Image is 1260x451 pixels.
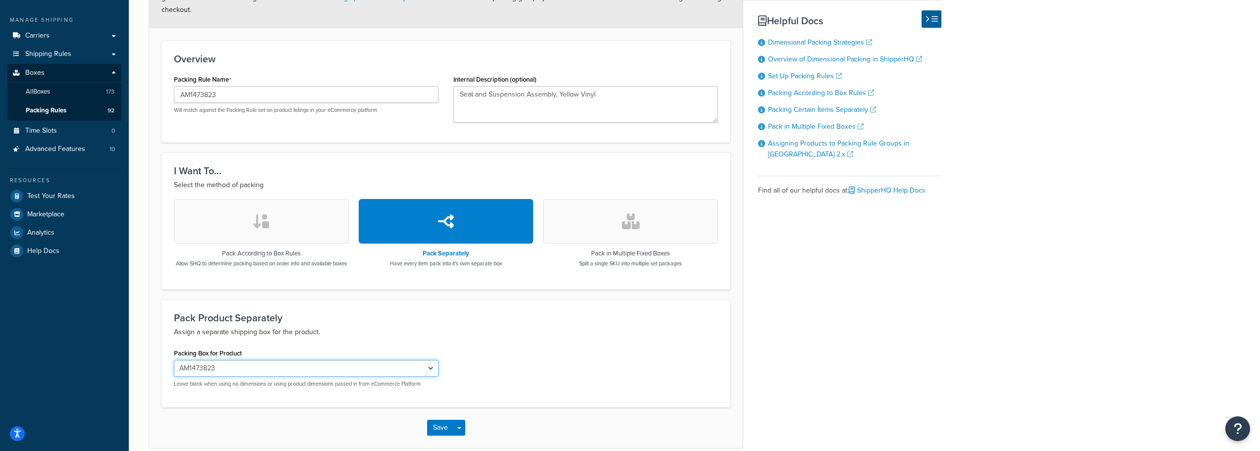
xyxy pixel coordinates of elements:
[25,50,71,58] span: Shipping Rules
[25,69,45,77] span: Boxes
[579,259,682,267] p: Split a single SKU into multiple set packages
[176,250,347,257] h3: Pack According to Box Rules
[110,145,115,153] span: 10
[111,127,115,135] span: 0
[1225,416,1250,441] button: Open Resource Center
[427,420,454,436] button: Save
[7,176,121,185] div: Resources
[390,259,502,267] p: Have every item pack into it's own separate box
[26,106,66,115] span: Packing Rules
[26,88,50,96] span: All Boxes
[768,88,874,98] a: Packing According to Box Rules
[7,27,121,45] a: Carriers
[7,122,121,140] li: Time Slots
[453,76,537,83] label: Internal Description (optional)
[7,187,121,205] a: Test Your Rates
[7,242,121,260] a: Help Docs
[7,140,121,158] li: Advanced Features
[174,312,718,323] h3: Pack Product Separately
[7,224,121,242] a: Analytics
[27,210,64,219] span: Marketplace
[25,145,85,153] span: Advanced Features
[174,53,718,64] h3: Overview
[7,122,121,140] a: Time Slots0
[176,259,347,267] p: Allow SHQ to determine packing based on order info and available boxes
[174,106,438,114] p: Will match against the Packing Rule set on product listings in your eCommerce platform
[7,101,121,120] a: Packing Rules92
[768,138,909,159] a: Assigning Products to Packing Rule Groups in [GEOGRAPHIC_DATA] 2.x
[7,64,121,82] a: Boxes
[758,15,941,26] h3: Helpful Docs
[106,88,114,96] span: 173
[579,250,682,257] h3: Pack in Multiple Fixed Boxes
[768,121,864,132] a: Pack in Multiple Fixed Boxes
[25,32,50,40] span: Carriers
[453,86,718,123] textarea: Seat and Suspension Assembly, Yellow Vinyl
[174,380,438,388] p: Leave blank when using no dimensions or using product dimensions passed in from eCommerce Platform
[174,326,718,338] p: Assign a separate shipping box for the product.
[108,106,114,115] span: 92
[922,10,941,28] button: Hide Help Docs
[174,165,718,176] h3: I Want To...
[7,16,121,24] div: Manage Shipping
[768,54,922,64] a: Overview of Dimensional Packing in ShipperHQ
[758,176,941,198] div: Find all of our helpful docs at:
[390,250,502,257] h3: Pack Separately
[768,71,842,81] a: Set Up Packing Rules
[7,45,121,63] a: Shipping Rules
[27,192,75,200] span: Test Your Rates
[768,37,872,48] a: Dimensional Packing Strategies
[7,140,121,158] a: Advanced Features10
[174,350,242,357] label: Packing Box for Product
[7,205,121,223] a: Marketplace
[849,185,926,196] a: ShipperHQ Help Docs
[7,64,121,120] li: Boxes
[25,127,57,135] span: Time Slots
[174,76,231,84] label: Packing Rule Name
[768,104,876,115] a: Packing Certain Items Separately
[174,179,718,191] p: Select the method of packing
[27,229,55,237] span: Analytics
[27,247,59,255] span: Help Docs
[7,83,121,101] a: AllBoxes173
[7,101,121,120] li: Packing Rules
